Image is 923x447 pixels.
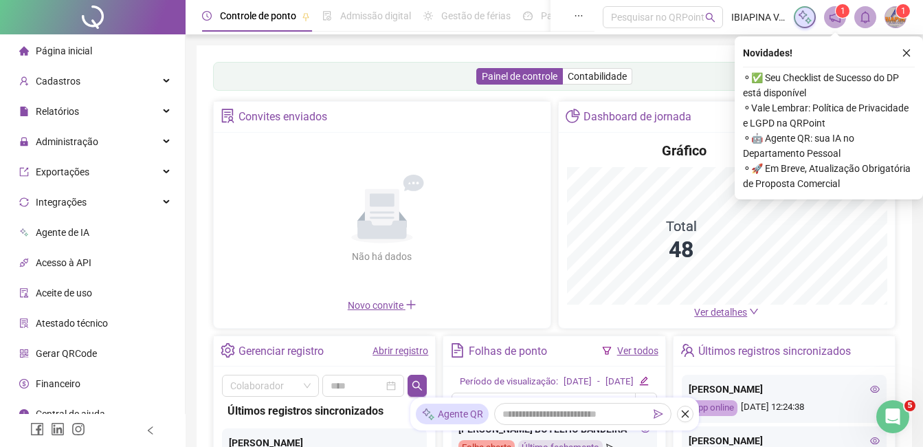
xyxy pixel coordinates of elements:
span: ⚬ 🚀 Em Breve, Atualização Obrigatória de Proposta Comercial [743,161,915,191]
span: Aceite de uso [36,287,92,298]
div: App online [689,400,737,416]
span: Cadastros [36,76,80,87]
span: Ver detalhes [694,307,747,318]
span: Exportações [36,166,89,177]
div: [DATE] [605,375,634,389]
div: Não há dados [319,249,445,264]
span: left [146,426,155,435]
span: Central de ajuda [36,408,105,419]
span: sync [19,197,29,207]
span: edit [639,376,648,385]
h4: Gráfico [662,141,707,160]
div: Convites enviados [238,105,327,129]
span: down [749,307,759,316]
a: Ver detalhes down [694,307,759,318]
span: Página inicial [36,45,92,56]
span: IBIAPINA VARIEDADES [731,10,786,25]
span: search [412,380,423,391]
div: Gerenciar registro [238,340,324,363]
span: 1 [841,6,845,16]
span: Acesso à API [36,257,91,268]
span: Integrações [36,197,87,208]
iframe: Intercom live chat [876,400,909,433]
div: - [597,375,600,389]
span: close [902,48,911,58]
span: ⚬ Vale Lembrar: Política de Privacidade e LGPD na QRPoint [743,100,915,131]
span: clock-circle [202,11,212,21]
span: 5 [904,400,915,411]
div: Últimos registros sincronizados [698,340,851,363]
span: Administração [36,136,98,147]
span: Admissão digital [340,10,411,21]
sup: 1 [836,4,849,18]
span: sun [423,11,433,21]
div: [PERSON_NAME] [689,382,880,397]
div: Agente QR [416,404,489,424]
span: Novo convite [348,300,416,311]
span: user-add [19,76,29,86]
span: pushpin [302,12,310,21]
div: Período de visualização: [460,375,558,389]
span: search [705,12,715,23]
span: ⚬ 🤖 Agente QR: sua IA no Departamento Pessoal [743,131,915,161]
span: dashboard [523,11,533,21]
span: Relatórios [36,106,79,117]
a: Abrir registro [372,345,428,356]
span: instagram [71,422,85,436]
span: solution [19,318,29,328]
div: Últimos registros sincronizados [227,402,421,419]
span: Novidades ! [743,45,792,61]
span: Atestado técnico [36,318,108,329]
span: lock [19,137,29,146]
img: sparkle-icon.fc2bf0ac1784a2077858766a79e2daf3.svg [797,10,812,25]
span: info-circle [19,409,29,419]
span: notification [829,11,841,23]
span: api [19,258,29,268]
sup: Atualize o seu contato no menu Meus Dados [896,4,910,18]
span: bell [859,11,871,23]
span: facebook [30,422,44,436]
span: audit [19,288,29,298]
span: linkedin [51,422,65,436]
span: pie-chart [566,109,580,123]
span: home [19,46,29,56]
div: [DATE] [564,375,592,389]
span: qrcode [19,349,29,358]
span: 1 [901,6,906,16]
span: team [680,343,695,358]
div: Dashboard de jornada [583,105,691,129]
span: file [19,107,29,116]
span: solution [221,109,235,123]
span: Gestão de férias [441,10,511,21]
span: Painel de controle [482,71,557,82]
span: send [654,409,663,419]
img: 40746 [885,7,906,28]
div: [DATE] 12:24:38 [689,400,880,416]
span: plus [405,299,416,310]
span: ⚬ ✅ Seu Checklist de Sucesso do DP está disponível [743,70,915,100]
span: Agente de IA [36,227,89,238]
span: eye [870,436,880,446]
span: export [19,167,29,177]
span: Financeiro [36,378,80,389]
span: Contabilidade [568,71,627,82]
img: sparkle-icon.fc2bf0ac1784a2077858766a79e2daf3.svg [421,407,435,422]
span: eye [870,384,880,394]
span: file-done [322,11,332,21]
span: filter [602,346,612,356]
span: Gerar QRCode [36,348,97,359]
span: ellipsis [574,11,583,21]
span: close [680,409,690,419]
span: setting [221,343,235,358]
span: dollar [19,379,29,389]
span: file-text [450,343,465,358]
span: Painel do DP [541,10,594,21]
span: Controle de ponto [220,10,296,21]
a: Ver todos [617,345,658,356]
div: Folhas de ponto [469,340,547,363]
